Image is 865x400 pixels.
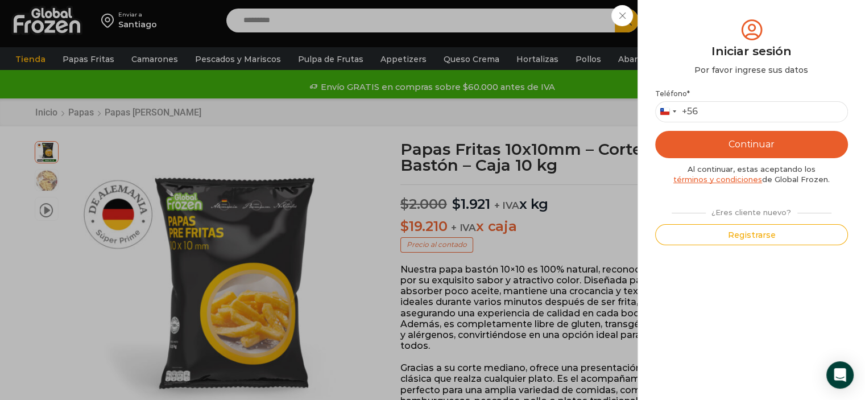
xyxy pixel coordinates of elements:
div: Open Intercom Messenger [826,361,854,389]
a: términos y condiciones [673,175,762,184]
button: Selected country [656,102,698,122]
div: +56 [682,106,698,118]
div: ¿Eres cliente nuevo? [666,203,838,218]
button: Continuar [655,131,848,158]
div: Al continuar, estas aceptando los de Global Frozen. [655,164,848,185]
div: Iniciar sesión [655,43,848,60]
label: Teléfono [655,89,848,98]
img: tabler-icon-user-circle.svg [739,17,765,43]
button: Registrarse [655,224,848,245]
div: Por favor ingrese sus datos [655,64,848,76]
